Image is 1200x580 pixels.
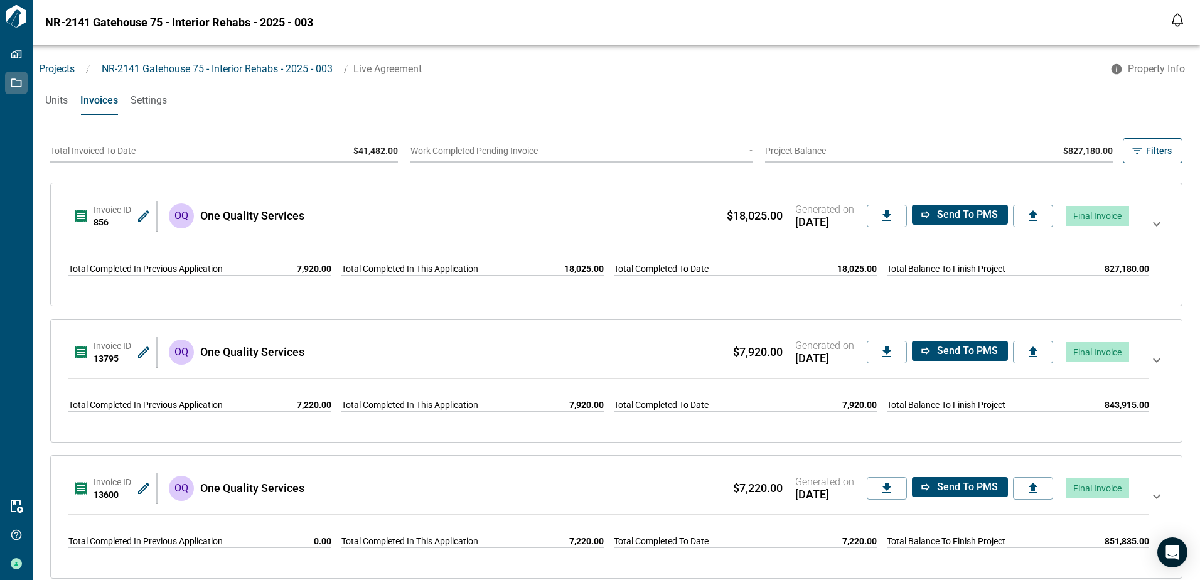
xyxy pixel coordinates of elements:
a: Projects [39,63,75,75]
p: OQ [174,481,188,496]
span: Invoices [80,94,118,107]
p: OQ [174,345,188,360]
span: Total Completed In This Application [341,399,478,411]
button: Filters [1123,138,1182,163]
span: Generated on [795,476,854,488]
span: $41,482.00 [353,146,398,156]
span: Generated on [795,340,854,352]
button: Send to PMS [912,341,1008,361]
span: Work Completed Pending Invoice [410,146,538,156]
span: Send to PMS [937,208,998,221]
span: [DATE] [795,216,854,228]
span: 827,180.00 [1105,262,1149,275]
span: Total Completed In This Application [341,262,478,275]
span: $18,025.00 [727,210,783,222]
button: Send to PMS [912,205,1008,225]
span: Final Invoice [1073,347,1122,357]
span: [DATE] [795,352,854,365]
span: 7,220.00 [297,399,331,411]
span: Total Completed In This Application [341,535,478,547]
span: Total Balance To Finish Project [887,262,1005,275]
span: 7,920.00 [297,262,331,275]
span: Property Info [1128,63,1185,75]
span: Invoice ID [94,477,131,487]
span: Total Balance To Finish Project [887,399,1005,411]
span: Total Invoiced To Date [50,146,136,156]
span: One Quality Services [200,346,304,358]
span: Total Completed To Date [614,535,709,547]
span: 18,025.00 [564,262,604,275]
span: Live Agreement [353,63,422,75]
span: 7,920.00 [842,399,877,411]
span: Total Balance To Finish Project [887,535,1005,547]
span: 7,920.00 [569,399,604,411]
span: $7,220.00 [733,482,783,495]
span: Send to PMS [937,481,998,493]
span: Final Invoice [1073,483,1122,493]
nav: breadcrumb [33,62,1103,77]
span: Total Completed In Previous Application [68,535,223,547]
span: $827,180.00 [1063,146,1113,156]
span: NR-2141 Gatehouse 75 - Interior Rehabs - 2025 - 003 [45,16,313,29]
span: Send to PMS [937,345,998,357]
span: One Quality Services [200,482,304,495]
span: Total Completed In Previous Application [68,399,223,411]
span: Filters [1146,144,1172,157]
span: NR-2141 Gatehouse 75 - Interior Rehabs - 2025 - 003 [102,63,333,75]
p: OQ [174,208,188,223]
span: - [749,146,753,156]
span: 13795 [94,353,119,363]
span: Settings [131,94,167,107]
span: Generated on [795,203,854,216]
div: Invoice ID13795OQOne Quality Services$7,920.00Generated on[DATE]Send to PMSFinal InvoiceTotal Com... [63,330,1169,432]
div: base tabs [33,85,1200,115]
div: Invoice ID13600OQOne Quality Services$7,220.00Generated on[DATE]Send to PMSFinal InvoiceTotal Com... [63,466,1169,568]
span: 843,915.00 [1105,399,1149,411]
span: 856 [94,217,109,227]
span: 7,220.00 [569,535,604,547]
span: Project Balance [765,146,826,156]
span: 0.00 [314,535,331,547]
button: Property Info [1103,58,1195,80]
div: Invoice ID856OQOne Quality Services$18,025.00Generated on[DATE]Send to PMSFinal InvoiceTotal Comp... [63,193,1169,296]
span: $7,920.00 [733,346,783,358]
span: [DATE] [795,488,854,501]
button: Send to PMS [912,477,1008,497]
button: Open notification feed [1167,10,1187,30]
span: 18,025.00 [837,262,877,275]
span: 13600 [94,490,119,500]
div: Open Intercom Messenger [1157,537,1187,567]
span: Invoice ID [94,341,131,351]
span: Final Invoice [1073,211,1122,221]
span: Total Completed To Date [614,262,709,275]
span: 851,835.00 [1105,535,1149,547]
span: Total Completed To Date [614,399,709,411]
span: Total Completed In Previous Application [68,262,223,275]
span: Units [45,94,68,107]
span: One Quality Services [200,210,304,222]
span: 7,220.00 [842,535,877,547]
span: Invoice ID [94,205,131,215]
